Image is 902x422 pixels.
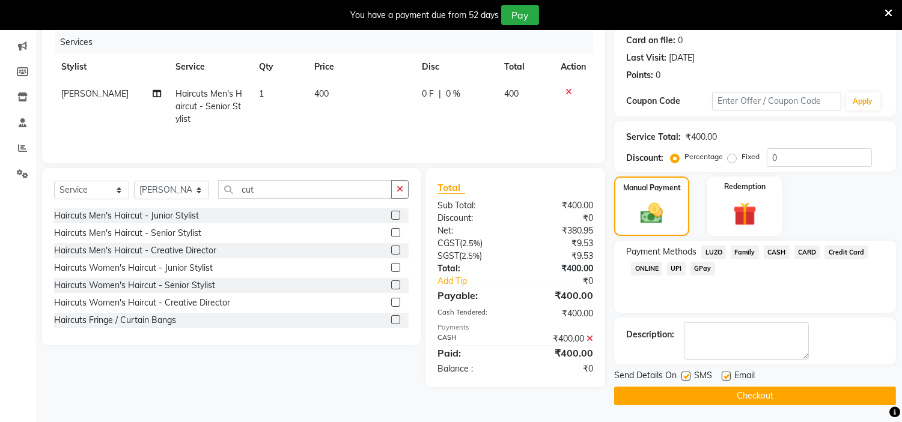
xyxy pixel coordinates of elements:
div: Haircuts Men's Haircut - Senior Stylist [54,227,201,240]
div: Sub Total: [428,199,516,212]
label: Percentage [684,151,723,162]
div: Payments [437,322,593,333]
span: 0 F [422,88,434,100]
div: Service Total: [626,131,681,143]
span: Haircuts Men's Haircut - Senior Stylist [176,88,243,124]
div: ₹400.00 [516,346,603,360]
div: 0 [678,34,683,47]
div: ₹400.00 [686,131,717,143]
div: Points: [626,69,653,82]
span: Payment Methods [626,246,696,258]
div: Haircuts Women's Haircut - Senior Stylist [54,279,215,292]
input: Enter Offer / Coupon Code [712,92,841,110]
span: CASH [764,246,790,259]
div: ₹0 [516,363,603,375]
div: Last Visit: [626,52,666,64]
label: Fixed [742,151,760,162]
th: Qty [252,53,307,80]
div: Haircuts Men's Haircut - Junior Stylist [54,209,199,222]
div: ₹380.95 [516,225,603,237]
th: Total [498,53,554,80]
div: Payable: [428,288,516,303]
input: Search or Scan [218,180,392,199]
div: Balance : [428,363,516,375]
th: Service [169,53,252,80]
th: Action [553,53,593,80]
span: SGST [437,250,459,261]
div: ( ) [428,250,516,262]
th: Stylist [54,53,169,80]
div: ₹0 [530,275,603,288]
span: 0 % [446,88,460,100]
div: Coupon Code [626,95,712,107]
span: | [439,88,441,100]
span: SMS [694,369,712,384]
div: ₹400.00 [516,262,603,275]
span: LUZO [701,246,726,259]
div: Haircuts Women's Haircut - Creative Director [54,297,230,309]
div: Services [55,31,602,53]
span: Email [734,369,755,384]
div: ₹9.53 [516,250,603,262]
div: Description: [626,328,674,341]
button: Pay [501,5,539,25]
span: ONLINE [631,262,662,276]
th: Disc [415,53,497,80]
div: Discount: [428,212,516,225]
div: Haircuts Fringe / Curtain Bangs [54,314,176,327]
div: CASH [428,333,516,345]
label: Redemption [724,181,766,192]
button: Checkout [614,387,896,405]
span: 400 [314,88,329,99]
label: Manual Payment [623,182,681,193]
div: ₹9.53 [516,237,603,250]
th: Price [307,53,415,80]
div: ₹400.00 [516,199,603,212]
button: Apply [846,92,880,110]
div: ₹400.00 [516,333,603,345]
span: [PERSON_NAME] [61,88,129,99]
span: 2.5% [462,251,480,261]
span: CARD [794,246,820,259]
span: Total [437,181,465,194]
span: 2.5% [462,238,480,248]
div: Total: [428,262,516,275]
img: _gift.svg [726,199,764,229]
span: GPay [690,262,715,276]
div: ₹0 [516,212,603,225]
span: 1 [259,88,264,99]
div: Net: [428,225,516,237]
div: 0 [656,69,660,82]
span: 400 [505,88,519,99]
a: Add Tip [428,275,530,288]
div: Paid: [428,346,516,360]
div: ( ) [428,237,516,250]
div: Haircuts Women's Haircut - Junior Stylist [54,262,213,274]
div: ₹400.00 [516,307,603,320]
div: Cash Tendered: [428,307,516,320]
div: Haircuts Men's Haircut - Creative Director [54,244,216,257]
img: _cash.svg [633,200,669,226]
span: UPI [667,262,686,276]
div: Card on file: [626,34,675,47]
span: Family [731,246,759,259]
span: Credit Card [824,246,868,259]
div: Discount: [626,152,663,164]
span: Send Details On [614,369,677,384]
div: You have a payment due from 52 days [350,9,499,22]
span: CGST [437,238,460,249]
div: ₹400.00 [516,288,603,303]
div: [DATE] [669,52,695,64]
